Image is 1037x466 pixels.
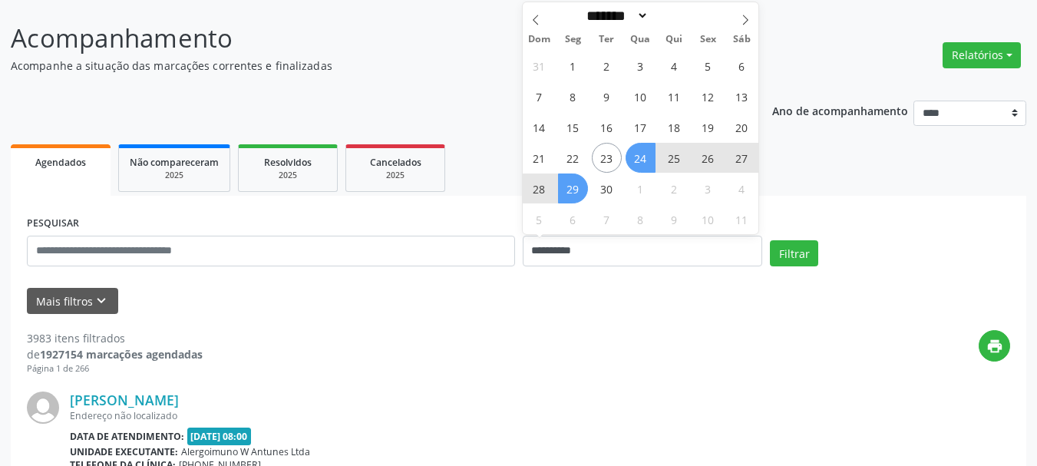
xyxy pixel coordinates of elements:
span: Setembro 19, 2025 [693,112,723,142]
span: Setembro 15, 2025 [558,112,588,142]
span: Dom [523,35,556,45]
span: Setembro 28, 2025 [524,174,554,203]
span: [DATE] 08:00 [187,428,252,445]
p: Acompanhe a situação das marcações correntes e finalizadas [11,58,722,74]
label: PESQUISAR [27,212,79,236]
span: Ter [590,35,623,45]
span: Setembro 8, 2025 [558,81,588,111]
span: Outubro 1, 2025 [626,174,656,203]
img: img [27,392,59,424]
span: Outubro 7, 2025 [592,204,622,234]
span: Setembro 16, 2025 [592,112,622,142]
input: Year [649,8,699,24]
span: Setembro 21, 2025 [524,143,554,173]
span: Outubro 3, 2025 [693,174,723,203]
span: Setembro 25, 2025 [659,143,689,173]
b: Unidade executante: [70,445,178,458]
span: Outubro 11, 2025 [727,204,757,234]
span: Setembro 4, 2025 [659,51,689,81]
i: keyboard_arrow_down [93,292,110,309]
span: Setembro 30, 2025 [592,174,622,203]
span: Alergoimuno W Antunes Ltda [181,445,310,458]
p: Ano de acompanhamento [772,101,908,120]
div: de [27,346,203,362]
span: Setembro 1, 2025 [558,51,588,81]
span: Resolvidos [264,156,312,169]
button: Relatórios [943,42,1021,68]
span: Setembro 20, 2025 [727,112,757,142]
span: Setembro 12, 2025 [693,81,723,111]
span: Setembro 9, 2025 [592,81,622,111]
button: print [979,330,1010,362]
span: Outubro 10, 2025 [693,204,723,234]
div: Endereço não localizado [70,409,780,422]
span: Setembro 29, 2025 [558,174,588,203]
span: Agosto 31, 2025 [524,51,554,81]
span: Setembro 7, 2025 [524,81,554,111]
span: Cancelados [370,156,421,169]
span: Outubro 4, 2025 [727,174,757,203]
span: Setembro 5, 2025 [693,51,723,81]
span: Setembro 13, 2025 [727,81,757,111]
span: Setembro 22, 2025 [558,143,588,173]
span: Setembro 3, 2025 [626,51,656,81]
span: Setembro 24, 2025 [626,143,656,173]
div: 2025 [357,170,434,181]
strong: 1927154 marcações agendadas [40,347,203,362]
span: Não compareceram [130,156,219,169]
b: Data de atendimento: [70,430,184,443]
span: Setembro 2, 2025 [592,51,622,81]
span: Outubro 6, 2025 [558,204,588,234]
div: Página 1 de 266 [27,362,203,375]
button: Filtrar [770,240,818,266]
span: Sex [691,35,725,45]
div: 3983 itens filtrados [27,330,203,346]
span: Agendados [35,156,86,169]
span: Seg [556,35,590,45]
button: Mais filtroskeyboard_arrow_down [27,288,118,315]
a: [PERSON_NAME] [70,392,179,408]
span: Outubro 5, 2025 [524,204,554,234]
span: Outubro 9, 2025 [659,204,689,234]
i: print [986,338,1003,355]
span: Setembro 26, 2025 [693,143,723,173]
span: Setembro 10, 2025 [626,81,656,111]
span: Qua [623,35,657,45]
span: Qui [657,35,691,45]
span: Outubro 2, 2025 [659,174,689,203]
div: 2025 [249,170,326,181]
span: Setembro 6, 2025 [727,51,757,81]
span: Setembro 11, 2025 [659,81,689,111]
p: Acompanhamento [11,19,722,58]
span: Setembro 14, 2025 [524,112,554,142]
span: Setembro 27, 2025 [727,143,757,173]
span: Sáb [725,35,758,45]
span: Outubro 8, 2025 [626,204,656,234]
span: Setembro 17, 2025 [626,112,656,142]
div: 2025 [130,170,219,181]
select: Month [582,8,649,24]
span: Setembro 18, 2025 [659,112,689,142]
span: Setembro 23, 2025 [592,143,622,173]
